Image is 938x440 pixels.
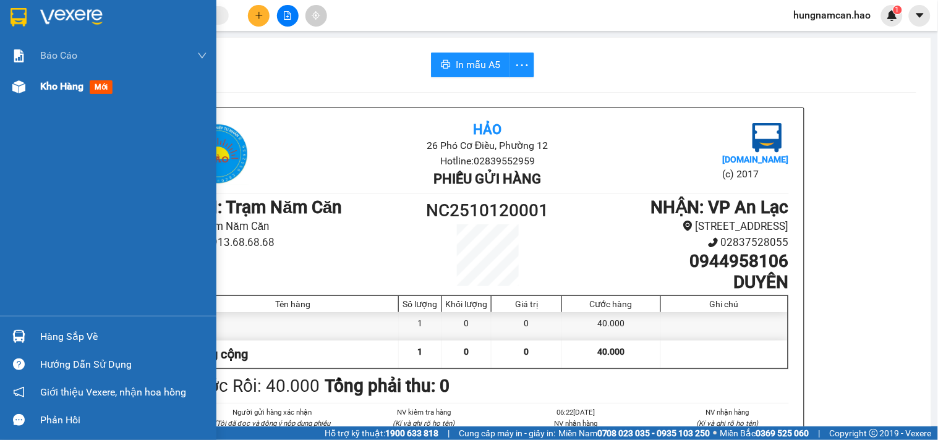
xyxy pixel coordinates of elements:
img: warehouse-icon [12,330,25,343]
span: Hỗ trợ kỹ thuật: [325,426,438,440]
div: Hàng sắp về [40,328,207,346]
b: GỬI : Trạm Năm Căn [187,197,343,218]
span: hungnamcan.hao [784,7,881,23]
button: aim [305,5,327,27]
b: Tổng phải thu: 0 [325,376,450,396]
span: | [448,426,450,440]
b: [DOMAIN_NAME] [722,154,788,164]
img: logo-vxr [11,8,27,27]
li: [STREET_ADDRESS] [563,218,788,235]
strong: 0369 525 060 [756,428,809,438]
div: Cước Rồi : 40.000 [187,373,320,400]
b: GỬI : Trạm Năm Căn [15,90,171,110]
span: 0 [524,347,529,357]
div: 0 [492,312,562,340]
div: 0 [442,312,492,340]
span: 0 [464,347,469,357]
li: 26 Phó Cơ Điều, Phường 12 [116,30,517,46]
b: Hảo [473,122,501,137]
button: caret-down [909,5,931,27]
span: more [510,57,534,73]
div: 1 [399,312,442,340]
li: Trạm Năm Căn [187,218,412,235]
span: Cung cấp máy in - giấy in: [459,426,555,440]
li: (c) 2017 [722,166,788,182]
img: logo.jpg [187,123,249,185]
li: Hotline: 02839552959 [287,153,688,169]
img: logo.jpg [15,15,77,77]
img: warehouse-icon [12,80,25,93]
li: NV nhận hàng [667,407,789,418]
h1: 0944958106 [563,251,788,272]
span: printer [441,59,451,71]
span: mới [90,80,113,94]
span: down [197,51,207,61]
span: 40.000 [597,347,625,357]
b: NHẬN : VP An Lạc [651,197,789,218]
span: In mẫu A5 [456,57,500,72]
button: plus [248,5,270,27]
span: question-circle [13,358,25,370]
span: message [13,414,25,426]
li: 02837528055 [563,234,788,251]
div: Giá trị [495,299,558,309]
button: printerIn mẫu A5 [431,53,510,77]
span: caret-down [915,10,926,21]
strong: 0708 023 035 - 0935 103 250 [597,428,710,438]
sup: 1 [893,6,902,14]
span: Miền Bắc [720,426,809,440]
li: NV nhận hàng [515,418,637,429]
span: aim [312,11,320,20]
div: Tên hàng [191,299,396,309]
strong: 1900 633 818 [385,428,438,438]
div: Số lượng [402,299,438,309]
i: (Kí và ghi rõ họ tên) [697,419,759,428]
div: Cước hàng [565,299,657,309]
span: file-add [283,11,292,20]
span: Tổng cộng [191,347,249,362]
li: NV kiểm tra hàng [363,407,485,418]
span: ⚪️ [714,431,717,436]
div: 0.4 [188,312,399,340]
li: 26 Phó Cơ Điều, Phường 12 [287,138,688,153]
button: file-add [277,5,299,27]
div: Hướng dẫn sử dụng [40,355,207,374]
img: solution-icon [12,49,25,62]
span: phone [708,237,718,248]
button: more [510,53,534,77]
i: (Kí và ghi rõ họ tên) [393,419,455,428]
div: Ghi chú [664,299,785,309]
span: environment [683,221,693,231]
h1: NC2510120001 [412,197,563,224]
div: 40.000 [562,312,660,340]
span: notification [13,386,25,398]
i: (Tôi đã đọc và đồng ý nộp dung phiếu gửi hàng) [214,419,330,439]
span: Báo cáo [40,48,77,63]
img: icon-new-feature [887,10,898,21]
span: 1 [418,347,423,357]
b: Phiếu gửi hàng [433,171,541,187]
span: Miền Nam [558,426,710,440]
span: Kho hàng [40,80,83,92]
li: Hotline: 02839552959 [116,46,517,61]
li: 02913.68.68.68 [187,234,412,251]
h1: DUYÊN [563,272,788,293]
div: Phản hồi [40,411,207,429]
div: Khối lượng [445,299,488,309]
li: Người gửi hàng xác nhận [211,407,334,418]
li: 06:22[DATE] [515,407,637,418]
span: copyright [869,429,878,438]
span: | [819,426,821,440]
span: Giới thiệu Vexere, nhận hoa hồng [40,384,186,400]
img: logo.jpg [753,123,782,153]
span: 1 [895,6,900,14]
span: plus [255,11,263,20]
